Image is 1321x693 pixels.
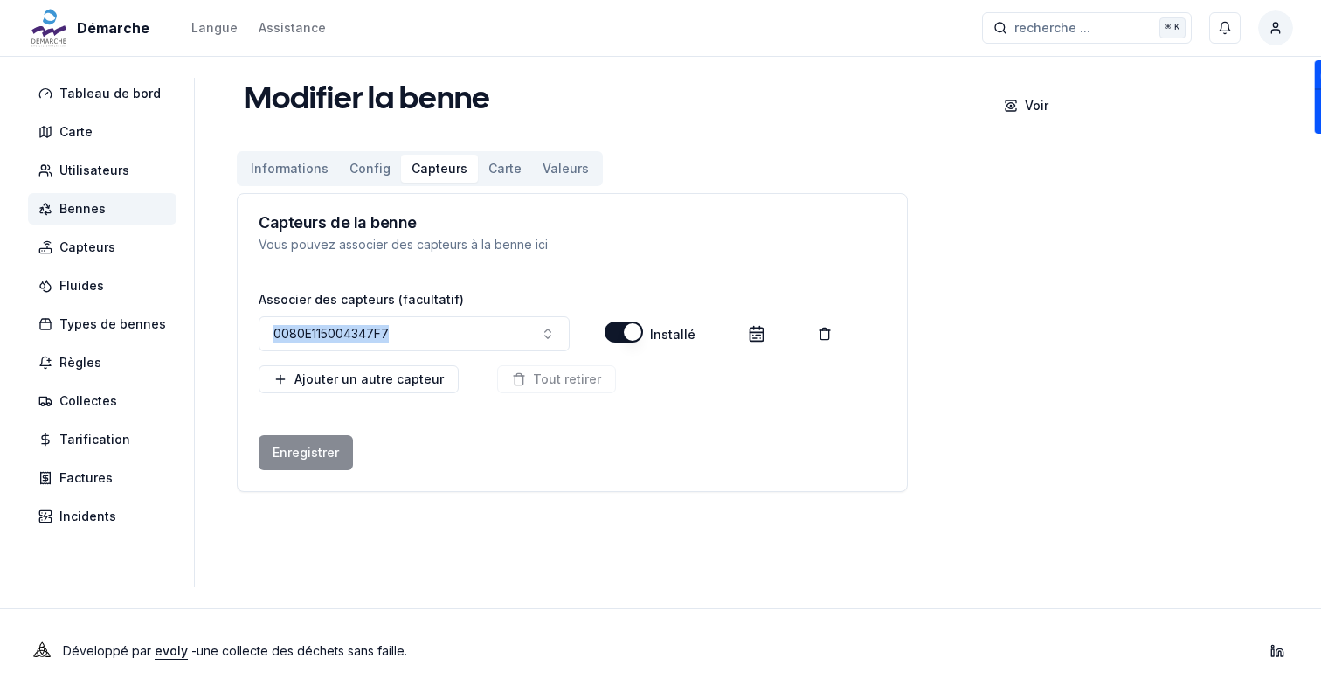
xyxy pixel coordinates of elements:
[990,78,1286,123] a: Voir
[259,17,326,38] a: Assistance
[1014,19,1090,37] span: recherche ...
[59,123,93,141] span: Carte
[28,501,183,532] a: Incidents
[28,424,183,455] a: Tarification
[59,162,129,179] span: Utilisateurs
[59,508,116,525] span: Incidents
[28,155,183,186] a: Utilisateurs
[28,462,183,494] a: Factures
[259,316,570,351] button: 0080E115004347F7
[28,385,183,417] a: Collectes
[532,155,599,183] button: Valeurs
[28,232,183,263] a: Capteurs
[478,155,532,183] button: Carte
[28,78,183,109] a: Tableau de bord
[28,637,56,665] img: Evoly Logo
[28,270,183,301] a: Fluides
[191,19,238,37] div: Langue
[28,347,183,378] a: Règles
[339,155,401,183] button: Config
[63,639,407,663] p: Développé par - une collecte des déchets sans faille .
[259,365,459,393] button: Ajouter un autre capteur
[401,155,478,183] button: Capteurs
[982,12,1192,44] button: recherche ...⌘K
[191,17,238,38] button: Langue
[244,83,490,118] h1: Modifier la benne
[59,469,113,487] span: Factures
[240,155,339,183] button: Informations
[59,277,104,295] span: Fluides
[59,392,117,410] span: Collectes
[59,239,115,256] span: Capteurs
[59,354,101,371] span: Règles
[1025,97,1048,114] p: Voir
[155,643,188,658] a: evoly
[28,308,183,340] a: Types de bennes
[77,17,149,38] span: Démarche
[259,236,886,253] p: Vous pouvez associer des capteurs à la benne ici
[28,116,183,148] a: Carte
[259,215,886,231] h3: Capteurs de la benne
[28,17,156,38] button: Démarche
[59,315,166,333] span: Types de bennes
[28,7,70,49] img: Démarche Logo
[59,85,161,102] span: Tableau de bord
[650,327,695,342] label: Installé
[59,431,130,448] span: Tarification
[59,200,106,218] span: Bennes
[28,193,183,225] a: Bennes
[259,292,464,307] label: Associer des capteurs (facultatif)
